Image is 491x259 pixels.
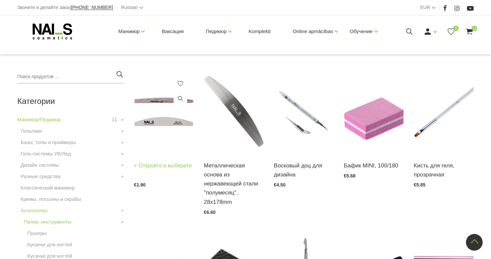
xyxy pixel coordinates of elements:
a: Russian [121,3,138,11]
a: Восковый доц для дизайна [274,161,334,179]
a: Базы, топы и праймеры [21,138,76,146]
a: + [121,161,124,169]
span: 0 [453,26,459,31]
a: Ваксация [156,15,189,47]
div: Звоните и делайте заказ [17,3,113,12]
span: 11 [112,116,117,124]
a: Педикюр [206,18,226,45]
span: €5.85 [414,182,426,187]
a: + [121,127,124,135]
a: Откройте и выберите [134,161,192,170]
span: €1.90 [134,182,146,187]
a: + [121,138,124,146]
a: Кусачки для ногтей [27,241,72,249]
a: + [121,116,124,124]
a: Кремы, лосьоны и скрабы [21,195,81,203]
a: Online apmācības [293,18,333,45]
img: Бафик 100/180 грит, предназначен для обработки натурального ногтя.... [344,70,403,153]
img: Кисть для геля для работы с различными типами гелей УФ/LED.... [414,70,474,153]
a: Металлическая основа из нержавеющей стали "полумесяц", 28x178mm [204,161,264,207]
a: Маникюр [118,18,140,45]
a: Дизайн системы [21,161,59,169]
span: €4.50 [274,182,286,187]
img: Укрепляющее средство для слабых и ломких ногтей.... [274,70,334,153]
img: КОЛЛЕКЦИЯ «РОЗОВАЯ» PINK CORE COLLECTION- Nail polishing file 600/3000- File/Buffer 180/220- Buff... [134,70,194,153]
span: | [116,3,118,12]
a: Кисть для геля, прозрачная [414,161,474,179]
a: + [121,218,124,226]
h2: Категории [17,97,124,106]
span: €5.68 [344,173,355,178]
a: EUR [420,3,430,11]
a: 0 [447,27,455,36]
input: Поиск продуктов ... [17,70,124,84]
span: 0 [472,26,477,31]
img: МЕТАЛЛИЧЕСКИЕ ОСНОВЫ- 180 x 28 мм (Half Moon)- 90 x 25 мм (Straight Buff)- «Прямая», 12x13 мм- «П... [204,70,264,153]
a: Accessories [21,207,48,215]
a: + [121,207,124,215]
a: + [121,172,124,180]
a: + [121,150,124,158]
a: [PHONE_NUMBER] [71,5,113,10]
a: Маникюр/Педикюр [17,116,61,124]
a: Бафик MINI, 100/180 [344,161,403,170]
a: Пушеры [27,229,47,237]
span: €6.60 [204,210,215,215]
a: Гельлаки [21,127,42,135]
a: Гель-системы УВ/Лед [21,150,71,158]
a: Классический маникюр [21,184,75,192]
span: | [439,3,440,12]
a: Обучение [350,18,373,45]
a: Разные средства [21,172,60,180]
a: Komplekti [243,15,276,47]
a: 0 [465,27,474,36]
a: Пилки, инструменты [24,218,71,226]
